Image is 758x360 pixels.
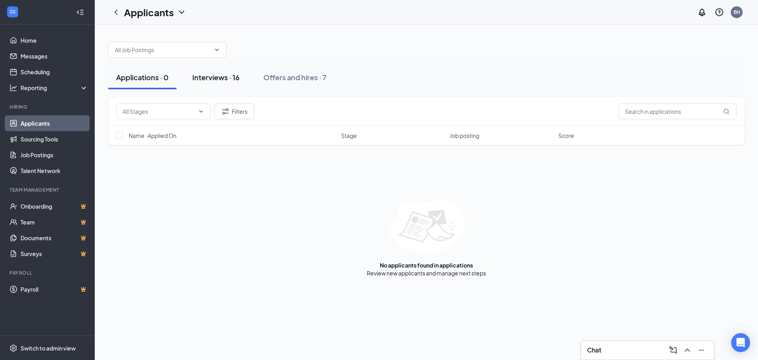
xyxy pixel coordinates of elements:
[9,187,86,193] div: Team Management
[214,104,254,119] button: Filter Filters
[21,32,88,48] a: Home
[723,108,730,115] svg: MagnifyingGlass
[618,104,737,119] input: Search in applications
[21,344,76,352] div: Switch to admin view
[21,84,88,92] div: Reporting
[450,132,479,139] span: Job posting
[21,48,88,64] a: Messages
[341,132,357,139] span: Stage
[124,6,174,19] h1: Applicants
[731,333,750,352] div: Open Intercom Messenger
[380,261,473,269] div: No applicants found in applications
[9,104,86,110] div: Hiring
[177,8,186,17] svg: ChevronDown
[21,230,88,246] a: DocumentsCrown
[21,64,88,80] a: Scheduling
[21,281,88,297] a: PayrollCrown
[221,107,230,116] svg: Filter
[21,131,88,147] a: Sourcing Tools
[667,344,679,356] button: ComposeMessage
[21,246,88,262] a: SurveysCrown
[198,108,204,115] svg: ChevronDown
[214,47,220,53] svg: ChevronDown
[695,344,708,356] button: Minimize
[697,8,707,17] svg: Notifications
[668,345,678,355] svg: ComposeMessage
[558,132,574,139] span: Score
[9,344,17,352] svg: Settings
[116,72,169,82] div: Applications · 0
[115,45,210,54] input: All Job Postings
[715,8,724,17] svg: QuestionInfo
[367,269,486,277] div: Review new applicants and manage next steps
[192,72,240,82] div: Interviews · 16
[681,344,694,356] button: ChevronUp
[111,8,121,17] svg: ChevronLeft
[129,132,176,139] span: Name · Applied On
[697,345,706,355] svg: Minimize
[9,270,86,276] div: Payroll
[123,107,195,116] input: All Stages
[21,198,88,214] a: OnboardingCrown
[9,8,17,16] svg: WorkstreamLogo
[21,115,88,131] a: Applicants
[21,163,88,179] a: Talent Network
[263,72,326,82] div: Offers and hires · 7
[388,200,465,253] img: empty-state
[21,147,88,163] a: Job Postings
[21,214,88,230] a: TeamCrown
[76,8,84,16] svg: Collapse
[587,346,601,354] h3: Chat
[734,9,740,15] div: BH
[9,84,17,92] svg: Analysis
[683,345,692,355] svg: ChevronUp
